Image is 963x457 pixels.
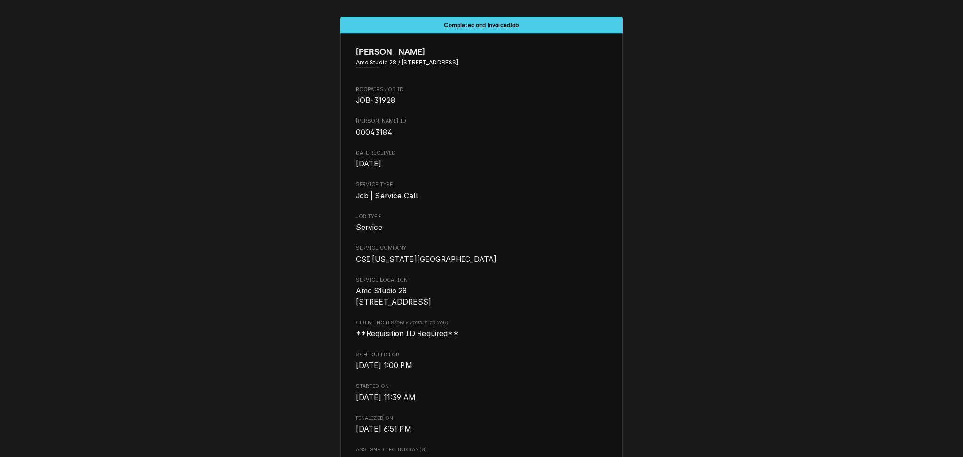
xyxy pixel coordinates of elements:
span: Vivian ID [356,127,608,138]
div: Date Received [356,150,608,170]
span: Roopairs Job ID [356,86,608,94]
span: CSI [US_STATE][GEOGRAPHIC_DATA] [356,255,497,264]
div: [object Object] [356,319,608,339]
span: Finalized On [356,415,608,422]
div: Status [340,17,623,33]
span: Started On [356,392,608,403]
span: Job Type [356,222,608,233]
div: Finalized On [356,415,608,435]
span: [object Object] [356,328,608,339]
span: Scheduled For [356,351,608,359]
span: Date Received [356,150,608,157]
div: Service Type [356,181,608,201]
span: Started On [356,383,608,390]
span: Date Received [356,158,608,170]
span: Service [356,223,383,232]
span: Roopairs Job ID [356,95,608,106]
span: Service Location [356,285,608,307]
span: Address [356,58,608,67]
span: Service Type [356,190,608,202]
span: (Only Visible to You) [395,320,448,325]
span: Service Location [356,276,608,284]
div: Client Information [356,46,608,74]
span: Service Type [356,181,608,189]
div: Started On [356,383,608,403]
div: Vivian ID [356,118,608,138]
span: Assigned Technician(s) [356,446,608,454]
div: Roopairs Job ID [356,86,608,106]
span: [DATE] [356,159,382,168]
span: Name [356,46,608,58]
span: Finalized On [356,424,608,435]
span: Scheduled For [356,360,608,371]
div: Job Type [356,213,608,233]
span: JOB-31928 [356,96,395,105]
span: Amc Studio 28 [STREET_ADDRESS] [356,286,432,307]
span: 00043184 [356,128,392,137]
div: Service Company [356,244,608,265]
div: Service Location [356,276,608,308]
span: Job | Service Call [356,191,418,200]
span: [DATE] 1:00 PM [356,361,412,370]
span: [DATE] 11:39 AM [356,393,416,402]
span: Client Notes [356,319,608,327]
span: [DATE] 6:51 PM [356,425,411,433]
span: Service Company [356,254,608,265]
span: Service Company [356,244,608,252]
span: Completed and Invoiced Job [444,22,519,28]
span: [PERSON_NAME] ID [356,118,608,125]
span: Job Type [356,213,608,221]
span: **Requisition ID Required** [356,329,458,338]
div: Scheduled For [356,351,608,371]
